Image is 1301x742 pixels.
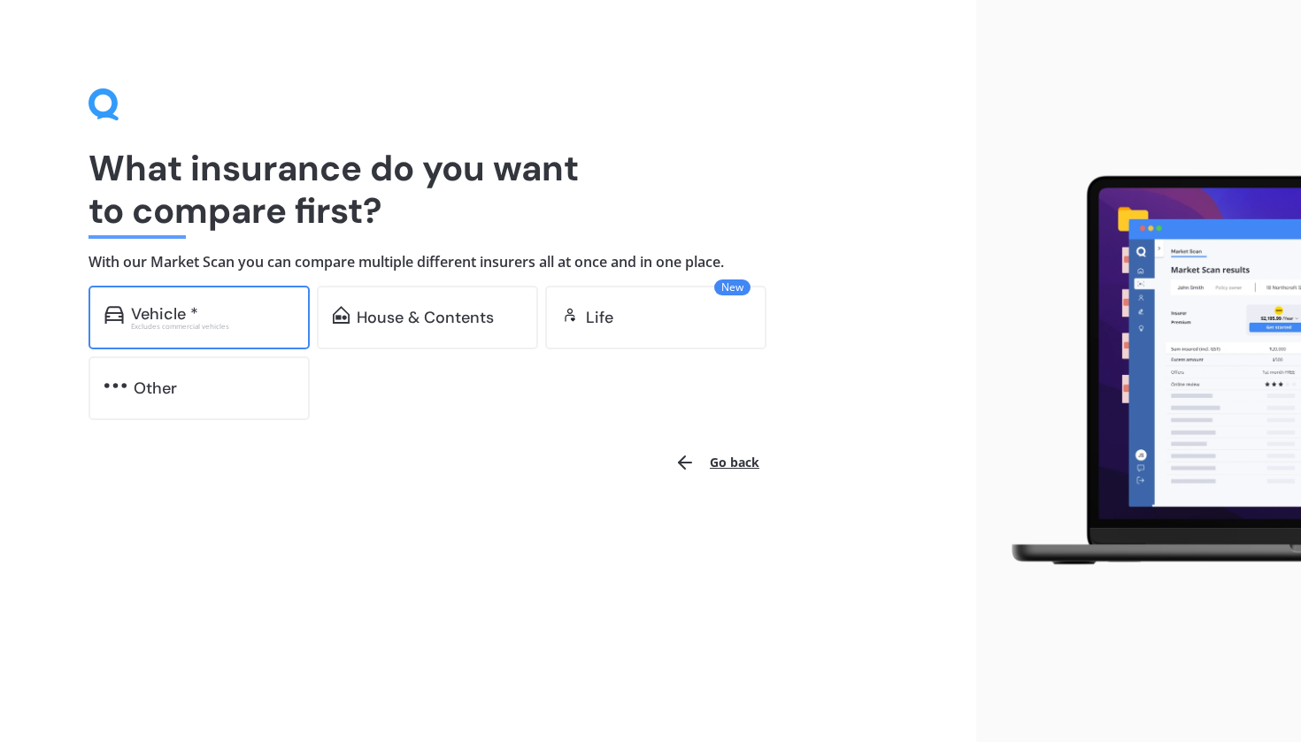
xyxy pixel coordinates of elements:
[89,253,888,272] h4: With our Market Scan you can compare multiple different insurers all at once and in one place.
[714,279,751,295] span: New
[586,309,613,326] div: Life
[104,306,124,324] img: car.f15378c7a67c060ca3f3.svg
[89,147,888,232] h1: What insurance do you want to compare first?
[561,306,579,324] img: life.f720d6a2d7cdcd3ad642.svg
[664,441,770,484] button: Go back
[131,323,294,330] div: Excludes commercial vehicles
[131,305,198,323] div: Vehicle *
[333,306,350,324] img: home-and-contents.b802091223b8502ef2dd.svg
[104,377,127,394] img: other.81dba5aafe580aa69f38.svg
[134,379,177,397] div: Other
[357,309,494,326] div: House & Contents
